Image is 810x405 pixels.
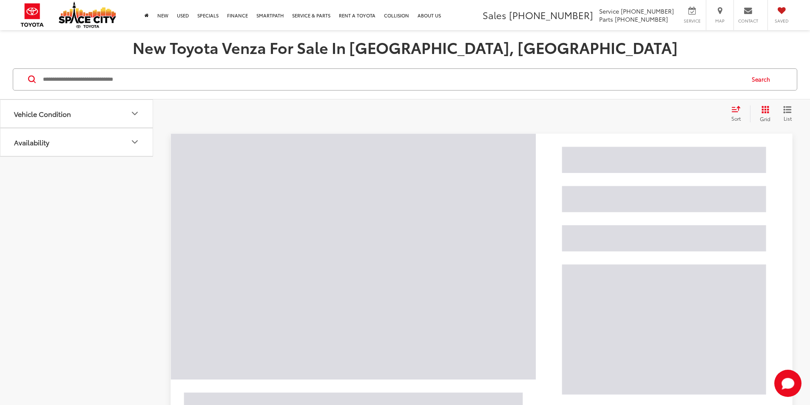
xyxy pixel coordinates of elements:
span: [PHONE_NUMBER] [615,15,668,23]
span: [PHONE_NUMBER] [509,8,593,22]
button: Grid View [750,105,777,122]
input: Search by Make, Model, or Keyword [42,69,744,90]
span: List [783,115,792,122]
svg: Start Chat [774,370,801,397]
span: Saved [772,18,791,24]
button: List View [777,105,798,122]
span: Contact [738,18,758,24]
span: Service [682,18,702,24]
div: Availability [14,138,49,146]
button: Vehicle ConditionVehicle Condition [0,100,153,127]
span: Service [599,7,619,15]
span: Sales [483,8,506,22]
span: Map [711,18,729,24]
span: Grid [760,115,770,122]
button: Select sort value [727,105,750,122]
button: Search [744,69,782,90]
button: Toggle Chat Window [774,370,801,397]
div: Vehicle Condition [14,110,71,118]
span: [PHONE_NUMBER] [621,7,674,15]
img: Space City Toyota [59,2,116,28]
div: Availability [130,137,140,147]
span: Sort [731,115,741,122]
span: Parts [599,15,613,23]
div: Vehicle Condition [130,108,140,119]
button: AvailabilityAvailability [0,128,153,156]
